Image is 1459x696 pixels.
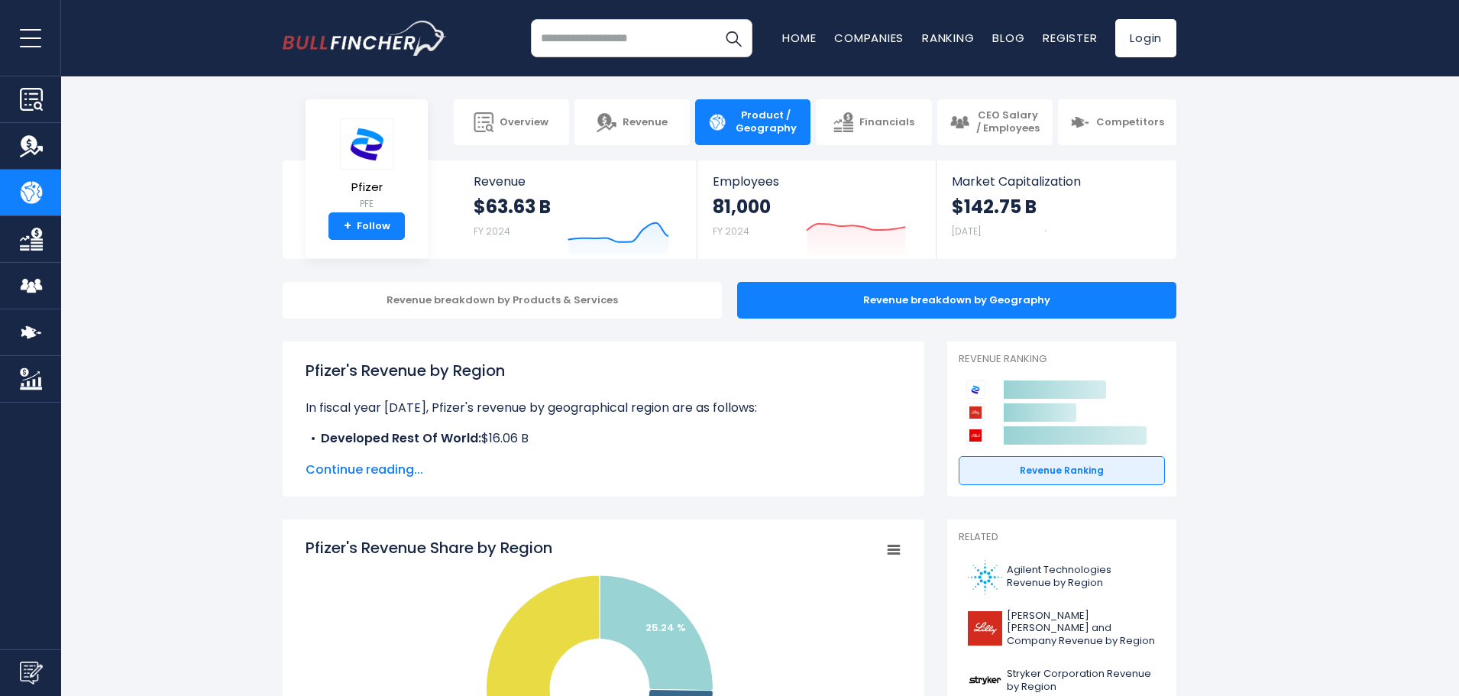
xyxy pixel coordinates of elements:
[1115,19,1176,57] a: Login
[474,195,551,219] strong: $63.63 B
[968,611,1002,646] img: LLY logo
[713,195,771,219] strong: 81,000
[340,197,393,211] small: PFE
[306,429,901,448] li: $16.06 B
[321,448,437,465] b: Emerging Markets:
[959,606,1165,652] a: [PERSON_NAME] [PERSON_NAME] and Company Revenue by Region
[782,30,816,46] a: Home
[344,219,351,233] strong: +
[992,30,1024,46] a: Blog
[1007,610,1156,649] span: [PERSON_NAME] [PERSON_NAME] and Company Revenue by Region
[697,160,935,259] a: Employees 81,000 FY 2024
[283,21,447,56] img: bullfincher logo
[733,109,798,135] span: Product / Geography
[937,160,1175,259] a: Market Capitalization $142.75 B [DATE]
[474,225,510,238] small: FY 2024
[328,212,405,240] a: +Follow
[959,456,1165,485] a: Revenue Ranking
[922,30,974,46] a: Ranking
[1096,116,1164,129] span: Competitors
[966,426,985,445] img: Johnson & Johnson competitors logo
[306,537,552,558] tspan: Pfizer's Revenue Share by Region
[283,282,722,319] div: Revenue breakdown by Products & Services
[714,19,752,57] button: Search
[645,620,686,635] text: 25.24 %
[959,353,1165,366] p: Revenue Ranking
[306,448,901,466] li: $8.88 B
[695,99,810,145] a: Product / Geography
[952,174,1160,189] span: Market Capitalization
[966,380,985,399] img: Pfizer competitors logo
[834,30,904,46] a: Companies
[283,21,447,56] a: Go to homepage
[816,99,931,145] a: Financials
[306,461,901,479] span: Continue reading...
[952,195,1037,219] strong: $142.75 B
[454,99,569,145] a: Overview
[458,160,697,259] a: Revenue $63.63 B FY 2024
[952,225,981,238] small: [DATE]
[339,118,394,213] a: Pfizer PFE
[937,99,1053,145] a: CEO Salary / Employees
[340,181,393,194] span: Pfizer
[959,531,1165,544] p: Related
[859,116,914,129] span: Financials
[500,116,548,129] span: Overview
[713,225,749,238] small: FY 2024
[968,560,1002,594] img: A logo
[306,359,901,382] h1: Pfizer's Revenue by Region
[959,556,1165,598] a: Agilent Technologies Revenue by Region
[1007,668,1156,694] span: Stryker Corporation Revenue by Region
[1058,99,1176,145] a: Competitors
[474,174,682,189] span: Revenue
[623,116,668,129] span: Revenue
[306,399,901,417] p: In fiscal year [DATE], Pfizer's revenue by geographical region are as follows:
[574,99,690,145] a: Revenue
[966,403,985,422] img: Eli Lilly and Company competitors logo
[1007,564,1156,590] span: Agilent Technologies Revenue by Region
[1043,30,1097,46] a: Register
[321,429,481,447] b: Developed Rest Of World:
[713,174,920,189] span: Employees
[975,109,1040,135] span: CEO Salary / Employees
[737,282,1176,319] div: Revenue breakdown by Geography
